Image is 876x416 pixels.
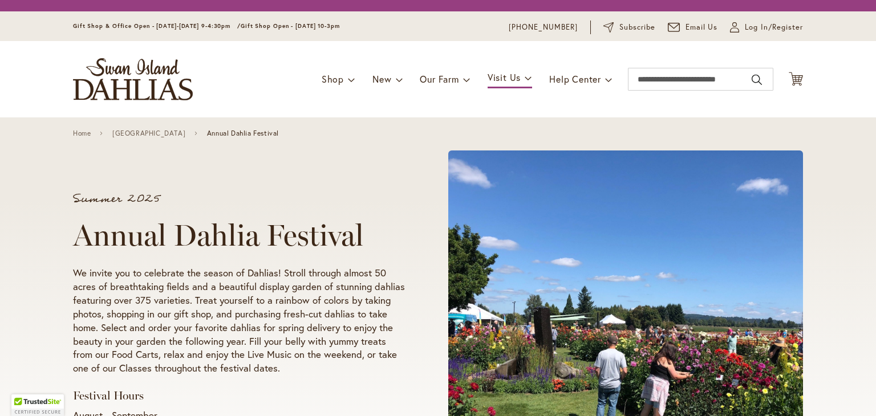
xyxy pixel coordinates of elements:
p: Summer 2025 [73,193,405,205]
h3: Festival Hours [73,389,405,403]
span: Gift Shop Open - [DATE] 10-3pm [241,22,340,30]
span: Email Us [686,22,718,33]
span: Shop [322,73,344,85]
span: Subscribe [619,22,655,33]
a: Email Us [668,22,718,33]
span: New [372,73,391,85]
span: Gift Shop & Office Open - [DATE]-[DATE] 9-4:30pm / [73,22,241,30]
a: [PHONE_NUMBER] [509,22,578,33]
h1: Annual Dahlia Festival [73,218,405,252]
a: Log In/Register [730,22,803,33]
p: We invite you to celebrate the season of Dahlias! Stroll through almost 50 acres of breathtaking ... [73,266,405,376]
span: Our Farm [420,73,459,85]
a: store logo [73,58,193,100]
a: Subscribe [603,22,655,33]
button: Search [752,71,762,89]
div: TrustedSite Certified [11,394,64,416]
a: [GEOGRAPHIC_DATA] [112,129,185,137]
span: Annual Dahlia Festival [207,129,279,137]
span: Visit Us [488,71,521,83]
a: Home [73,129,91,137]
span: Help Center [549,73,601,85]
span: Log In/Register [745,22,803,33]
